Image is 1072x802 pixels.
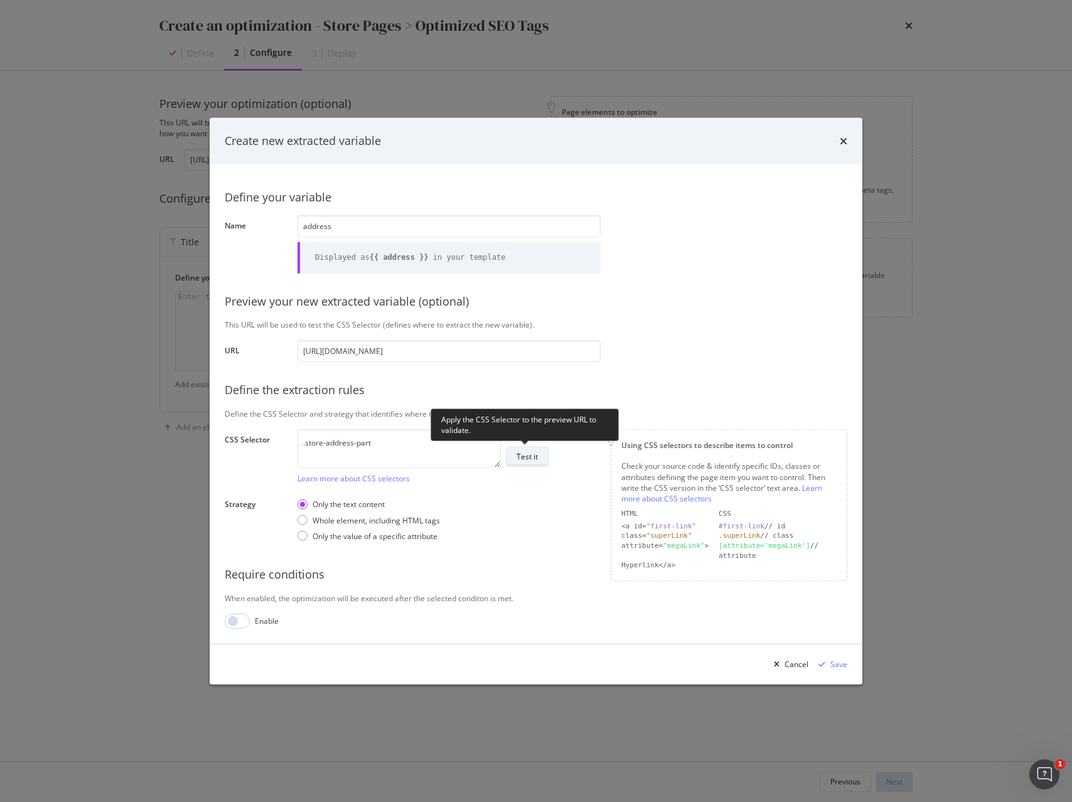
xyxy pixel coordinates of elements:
div: Check your source code & identify specific IDs, classes or attributes defining the page item you ... [621,461,837,504]
div: <a id= [621,521,709,531]
div: Create new extracted variable [225,133,381,149]
div: times [840,133,847,149]
div: This URL will be used to test the CSS Selector (defines where to extract the new variable). [225,319,847,330]
b: {{ address }} [370,253,429,262]
div: Only the text content [297,499,440,510]
div: "megaLink" [663,542,704,550]
label: URL [225,345,287,359]
div: Preview your new extracted variable (optional) [225,293,847,309]
div: Only the value of a specific attribute [297,530,440,541]
div: Only the text content [313,499,385,510]
div: // id [719,521,837,531]
div: Test it [517,451,538,462]
div: CSS [719,509,837,519]
div: Whole element, including HTML tags [313,515,440,525]
div: Define your variable [225,189,847,205]
a: Learn more about CSS selectors [621,482,822,503]
div: Hyperlink</a> [621,560,709,570]
div: Using CSS selectors to describe items to control [621,440,837,451]
div: When enabled, the optimization will be executed after the selected conditon is met. [225,592,847,603]
div: .superLink [719,532,760,540]
a: Learn more about CSS selectors [297,473,410,484]
input: https://www.example.com [297,340,601,362]
span: 1 [1055,759,1065,769]
button: Test it [506,446,549,466]
div: Define the extraction rules [225,382,847,398]
div: attribute= > [621,541,709,560]
div: Displayed as in your template [315,252,505,263]
button: Save [813,654,847,674]
div: modal [210,118,862,685]
div: Only the value of a specific attribute [313,530,437,541]
div: #first-link [719,521,764,530]
label: Name [225,220,287,270]
div: "first-link" [646,521,696,530]
div: [attribute='megaLink'] [719,542,810,550]
label: CSS Selector [225,434,287,481]
div: "superLink" [646,532,692,540]
div: HTML [621,509,709,519]
div: class= [621,531,709,541]
div: // class [719,531,837,541]
iframe: Intercom live chat [1029,759,1059,789]
div: Apply the CSS Selector to the preview URL to validate. [431,409,619,441]
div: Enable [255,616,279,626]
button: Cancel [769,654,808,674]
div: // attribute [719,541,837,560]
textarea: .store-address-part [297,429,501,468]
div: Whole element, including HTML tags [297,515,440,525]
div: Require conditions [225,566,847,582]
label: Strategy [225,499,287,543]
div: Cancel [785,659,808,670]
div: Define the CSS Selector and strategy that identifies where to extract the variable from your page. [225,409,847,419]
div: Save [830,659,847,670]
